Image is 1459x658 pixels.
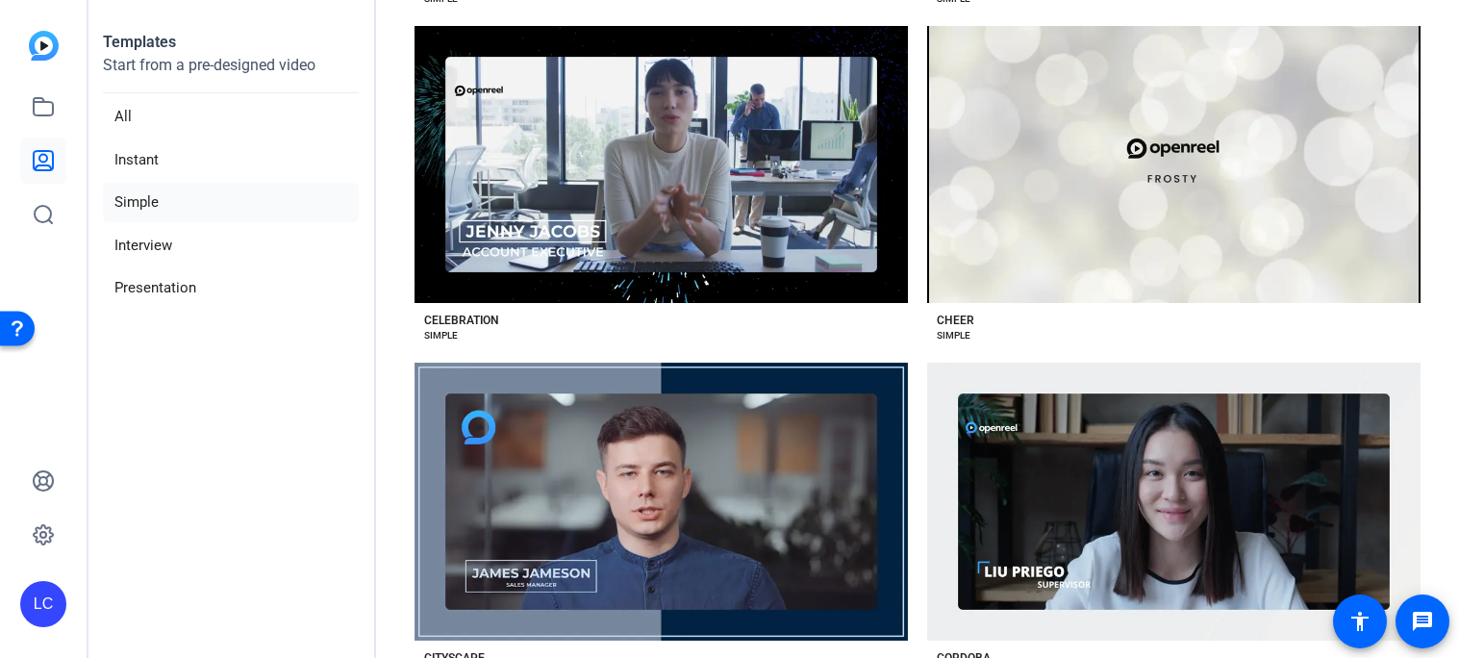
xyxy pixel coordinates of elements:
button: Template image [415,363,908,641]
li: Presentation [103,268,359,308]
button: Template image [415,26,908,304]
div: LC [20,581,66,627]
button: Template image [927,363,1421,641]
button: Template image [927,26,1421,304]
div: CELEBRATION [424,313,498,328]
div: SIMPLE [424,328,458,343]
mat-icon: message [1411,610,1434,633]
img: blue-gradient.svg [29,31,59,61]
li: Simple [103,183,359,222]
li: Instant [103,140,359,180]
li: Interview [103,226,359,266]
strong: Templates [103,33,176,51]
mat-icon: accessibility [1348,610,1371,633]
p: Start from a pre-designed video [103,54,359,93]
div: SIMPLE [937,328,970,343]
li: All [103,97,359,137]
div: CHEER [937,313,974,328]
